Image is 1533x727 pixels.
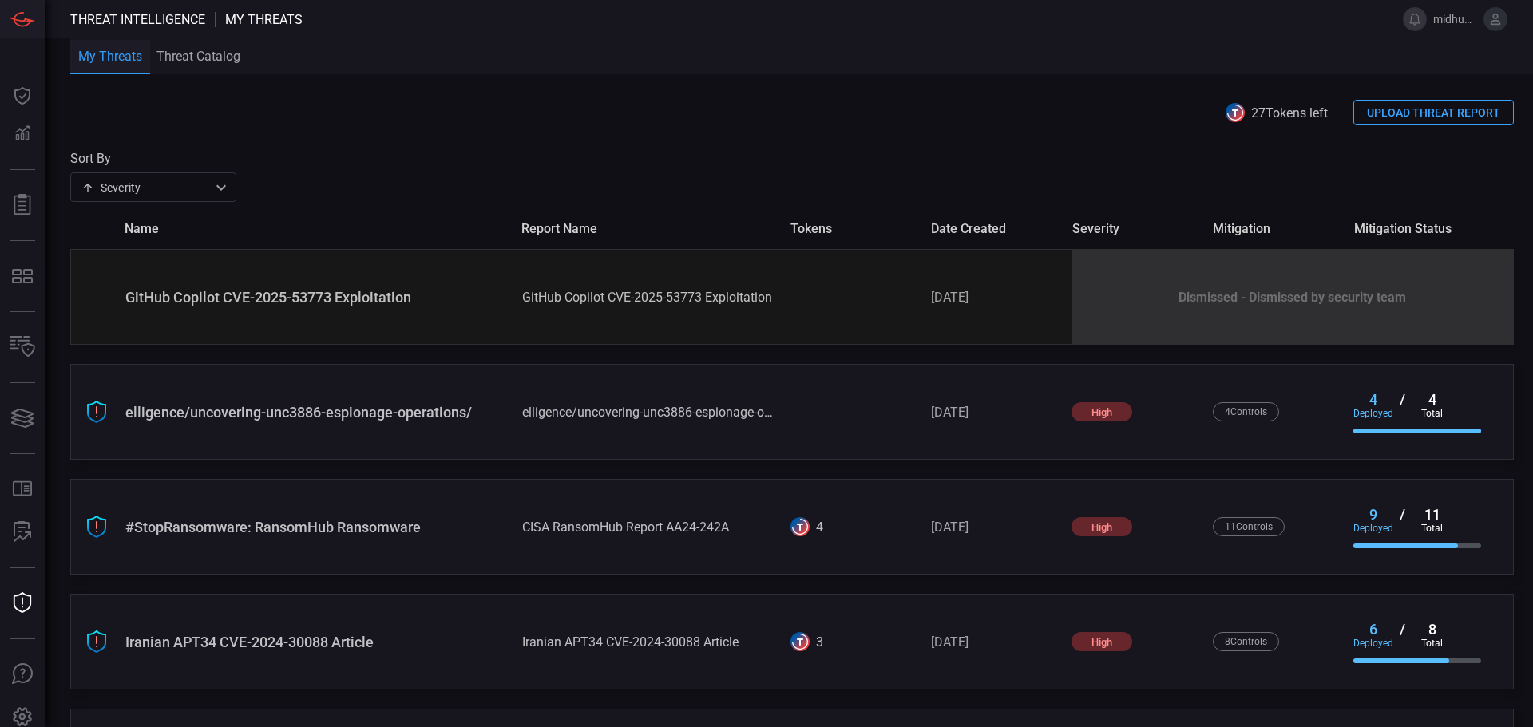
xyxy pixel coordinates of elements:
button: Inventory [3,328,42,366]
div: deployed [1353,408,1393,419]
div: [DATE] [931,405,1059,420]
div: 4 Control s [1213,402,1279,421]
button: Threat Catalog [150,38,247,74]
button: Ask Us A Question [3,655,42,693]
div: / [1393,391,1412,419]
div: 4 [816,520,823,535]
div: [DATE] [931,290,1059,305]
div: Dismissed - Dismissed by security team [1072,250,1513,344]
div: total [1412,523,1452,534]
button: MITRE - Detection Posture [3,257,42,295]
div: elligence/uncovering-unc3886-espionage-operations/ [522,405,778,420]
div: high [1072,402,1132,421]
span: midhunpaul.chirapanath [1433,13,1477,26]
div: 9 [1353,506,1393,523]
div: 11 [1412,506,1452,523]
div: #StopRansomware: RansomHub Ransomware [125,519,509,535]
div: 3 [816,634,823,650]
button: Cards [3,399,42,437]
span: tokens [790,221,918,236]
div: GitHub Copilot CVE-2025-53773 Exploitation [522,290,778,305]
div: high [1072,517,1132,536]
label: Sort By [70,151,236,166]
span: name [125,221,509,236]
span: date created [931,221,1059,236]
div: [DATE] [931,520,1059,535]
button: Reports [3,186,42,224]
div: 8 [1412,621,1452,638]
button: Detections [3,115,42,153]
div: 11 Control s [1213,517,1285,536]
div: high [1072,632,1132,651]
button: My Threats [70,40,150,76]
div: 6 [1353,621,1393,638]
div: / [1393,506,1412,534]
button: Rule Catalog [3,470,42,508]
span: My Threats [225,12,303,27]
div: CISA RansomHub Report AA24-242A [522,520,778,535]
span: 27 Tokens left [1251,105,1328,121]
div: Iranian APT34 CVE-2024-30088 Article [522,634,778,650]
div: 4 [1353,391,1393,408]
div: / [1393,621,1412,649]
div: deployed [1353,638,1393,649]
span: report name [521,221,778,236]
button: Dashboard [3,77,42,115]
div: Severity [81,180,211,196]
button: ALERT ANALYSIS [3,513,42,551]
button: UPLOAD THREAT REPORT [1353,100,1514,125]
span: mitigation status [1354,221,1482,236]
div: deployed [1353,523,1393,534]
button: Threat Intelligence [3,584,42,622]
div: [DATE] [931,634,1059,650]
div: total [1412,408,1452,419]
span: Threat Intelligence [70,12,205,27]
div: total [1412,638,1452,649]
div: 4 [1412,391,1452,408]
span: mitigation [1213,221,1341,236]
div: GitHub Copilot CVE-2025-53773 Exploitation [125,289,509,306]
div: elligence/uncovering-unc3886-espionage-operations/ [125,404,509,421]
div: 8 Control s [1213,632,1279,651]
span: severity [1072,221,1200,236]
div: Iranian APT34 CVE-2024-30088 Article [125,634,509,650]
